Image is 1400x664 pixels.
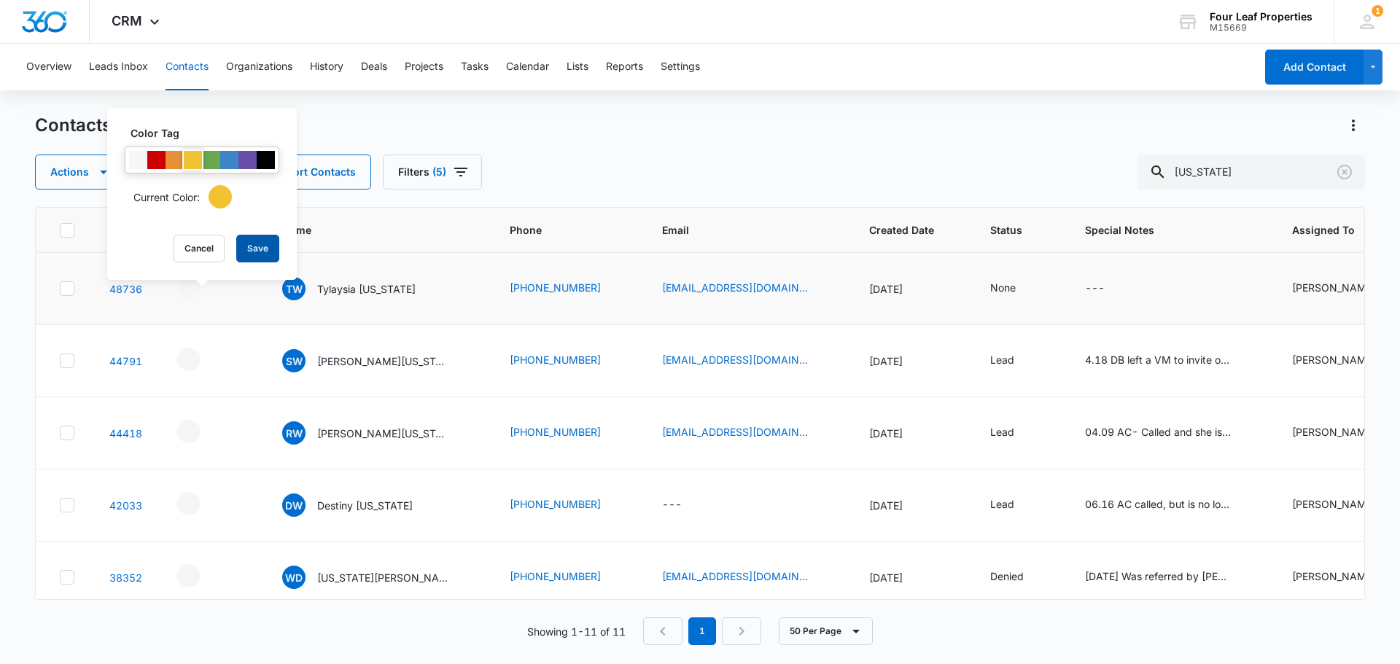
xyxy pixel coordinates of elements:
[510,496,627,514] div: Phone - (318) 761-0641 - Select to Edit Field
[510,496,601,512] a: [PHONE_NUMBER]
[35,155,125,190] button: Actions
[990,222,1029,238] span: Status
[1292,280,1376,295] div: [PERSON_NAME]
[1265,50,1364,85] button: Add Contact
[282,349,475,372] div: Name - Sonja Washington - Select to Edit Field
[177,492,227,515] div: - - Select to Edit Field
[35,114,112,136] h1: Contacts
[869,222,934,238] span: Created Date
[990,280,1042,297] div: Status - None - Select to Edit Field
[26,44,71,90] button: Overview
[510,352,601,367] a: [PHONE_NUMBER]
[990,352,1041,370] div: Status - Lead - Select to Edit Field
[147,151,166,169] div: #CC0000
[177,276,227,299] div: - - Select to Edit Field
[869,570,955,585] div: [DATE]
[510,424,601,440] a: [PHONE_NUMBER]
[662,222,813,238] span: Email
[310,44,343,90] button: History
[1085,280,1105,297] div: ---
[1085,352,1257,370] div: Special Notes - 4.18 DB left a VM to invite out to FM - Select to Edit Field
[238,155,371,190] button: Import Contacts
[177,420,227,443] div: - - Select to Edit Field
[510,280,601,295] a: [PHONE_NUMBER]
[238,151,257,169] div: #674ea7
[869,498,955,513] div: [DATE]
[1372,5,1383,17] span: 1
[1372,5,1383,17] div: notifications count
[869,354,955,369] div: [DATE]
[317,281,416,297] p: Tylaysia [US_STATE]
[990,424,1041,442] div: Status - Lead - Select to Edit Field
[1085,352,1231,367] div: 4.18 DB left a VM to invite out to FM
[282,421,306,445] span: RW
[109,427,142,440] a: Navigate to contact details page for Ruby Washington
[990,424,1014,440] div: Lead
[662,496,708,514] div: Email - - Select to Edit Field
[282,349,306,372] span: SW
[662,569,834,586] div: Email - deontraer@icloud.com - Select to Edit Field
[510,569,601,584] a: [PHONE_NUMBER]
[129,151,147,169] div: #F6F6F6
[177,564,227,587] div: - - Select to Edit Field
[643,617,761,645] nav: Pagination
[567,44,588,90] button: Lists
[1342,114,1365,137] button: Actions
[527,624,626,639] p: Showing 1-11 of 11
[383,155,482,190] button: Filters
[1085,424,1257,442] div: Special Notes - 04.09 AC- Called and she is moving to Texas at the end of the month. Once she rel...
[109,571,142,584] a: Navigate to contact details page for Washington Deon Tray Reed
[109,283,142,295] a: Navigate to contact details page for Tylaysia Washington
[282,493,306,517] span: DW
[202,151,220,169] div: #6aa84f
[226,44,292,90] button: Organizations
[112,13,142,28] span: CRM
[510,222,606,238] span: Phone
[1210,23,1312,33] div: account id
[1137,155,1365,190] input: Search Contacts
[361,44,387,90] button: Deals
[317,498,413,513] p: Destiny [US_STATE]
[317,426,448,441] p: [PERSON_NAME][US_STATE]
[662,424,834,442] div: Email - arleneyancy0@gmail.com - Select to Edit Field
[869,426,955,441] div: [DATE]
[662,280,834,297] div: Email - tylaysiawashington1@gmail.com - Select to Edit Field
[405,44,443,90] button: Projects
[662,280,808,295] a: [EMAIL_ADDRESS][DOMAIN_NAME]
[1085,496,1231,512] div: 06.16 AC called, but is no longer interested. [DATE] Prospect missed her tour reached out to her ...
[990,569,1050,586] div: Status - Denied - Select to Edit Field
[432,167,446,177] span: (5)
[869,281,955,297] div: [DATE]
[510,424,627,442] div: Phone - (219) 928-8438 - Select to Edit Field
[662,496,682,514] div: ---
[662,424,808,440] a: [EMAIL_ADDRESS][DOMAIN_NAME]
[1085,280,1131,297] div: Special Notes - - Select to Edit Field
[109,499,142,512] a: Navigate to contact details page for Destiny Washington
[174,235,225,262] button: Cancel
[282,566,306,589] span: WD
[282,277,306,300] span: TW
[662,352,834,370] div: Email - sgwashington2012@gmail.com - Select to Edit Field
[506,44,549,90] button: Calendar
[166,44,209,90] button: Contacts
[282,277,442,300] div: Name - Tylaysia Washington - Select to Edit Field
[990,569,1024,584] div: Denied
[1210,11,1312,23] div: account name
[510,280,627,297] div: Phone - (516) 924-6866 - Select to Edit Field
[1085,424,1231,440] div: 04.09 AC- Called and she is moving to [US_STATE] at the end of the month. Once she relocates she ...
[510,352,627,370] div: Phone - (435) 868-1245 - Select to Edit Field
[461,44,489,90] button: Tasks
[317,570,448,585] p: [US_STATE][PERSON_NAME] [PERSON_NAME]
[662,352,808,367] a: [EMAIL_ADDRESS][DOMAIN_NAME]
[133,190,200,205] p: Current Color:
[1085,569,1257,586] div: Special Notes - 7.19.24 Was referred by Aaron Snowden - Select to Edit Field
[990,496,1041,514] div: Status - Lead - Select to Edit Field
[282,566,475,589] div: Name - Washington Deon Tray Reed - Select to Edit Field
[990,496,1014,512] div: Lead
[661,44,700,90] button: Settings
[1085,569,1231,584] div: [DATE] Was referred by [PERSON_NAME]
[109,355,142,367] a: Navigate to contact details page for Sonja Washington
[510,569,627,586] div: Phone - (903) 649-1933 - Select to Edit Field
[1085,222,1236,238] span: Special Notes
[89,44,148,90] button: Leads Inbox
